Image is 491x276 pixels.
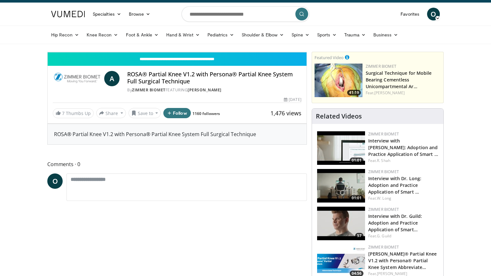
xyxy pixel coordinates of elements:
span: 1,476 views [270,109,301,117]
img: Zimmer Biomet [53,71,102,86]
div: ROSA® Partial Knee V1.2 with Persona® Partial Knee System Full Surgical Technique [48,124,307,144]
a: Specialties [89,8,125,20]
a: 57 [317,207,365,240]
span: 41:19 [347,90,361,96]
h4: ROSA® Partial Knee V1.2 with Persona® Partial Knee System Full Surgical Technique [127,71,301,85]
a: [PERSON_NAME] [188,87,222,93]
a: Browse [125,8,154,20]
span: Comments 0 [47,160,307,168]
span: 57 [355,233,363,239]
a: 41:19 [315,64,362,97]
h4: Related Videos [316,112,362,120]
small: Featured Video [315,55,344,60]
a: Interview with [PERSON_NAME]: Adoption and Practice Application of Smart … [368,138,438,157]
a: [PERSON_NAME] [374,90,405,96]
button: Share [96,108,126,118]
img: 9076d05d-1948-43d5-895b-0b32d3e064e7.150x105_q85_crop-smart_upscale.jpg [317,131,365,165]
a: 1160 followers [192,111,220,116]
a: 7 Thumbs Up [53,108,94,118]
div: Feat. [368,195,438,201]
div: Feat. [368,158,438,164]
a: Favorites [397,8,423,20]
a: Hand & Wrist [162,28,204,41]
a: Zimmer Biomet [368,244,399,250]
span: 01:01 [350,157,363,163]
a: Knee Recon [83,28,122,41]
a: O [47,173,63,189]
a: 01:01 [317,169,365,203]
div: By FEATURING [127,87,301,93]
div: Feat. [366,90,441,96]
a: Zimmer Biomet [368,169,399,174]
img: 01664f9e-370f-4f3e-ba1a-1c36ebbe6e28.150x105_q85_crop-smart_upscale.jpg [317,169,365,203]
a: A [104,71,120,86]
a: Zimmer Biomet [132,87,166,93]
a: W. Long [377,195,391,201]
span: 01:01 [350,195,363,201]
a: G. Guild [377,233,391,239]
div: [DATE] [284,97,301,103]
a: Interview with Dr. Guild: Adoption and Practice Application of Smart… [368,213,422,233]
a: 01:01 [317,131,365,165]
a: O [427,8,440,20]
a: Sports [313,28,341,41]
a: [PERSON_NAME]® Partial Knee V1.2 with Persona® Partial Knee System Abbreviate… [368,251,437,270]
a: Zimmer Biomet [368,131,399,137]
button: Follow [163,108,191,118]
a: Pediatrics [204,28,238,41]
button: Save to [129,108,161,118]
a: Spine [288,28,313,41]
a: Foot & Ankle [122,28,163,41]
div: Feat. [368,233,438,239]
span: 7 [62,110,65,116]
img: c951bdf5-abfe-4c00-a045-73b5070dd0f6.150x105_q85_crop-smart_upscale.jpg [317,207,365,240]
input: Search topics, interventions [182,6,309,22]
a: Trauma [340,28,370,41]
img: VuMedi Logo [51,11,85,17]
a: Zimmer Biomet [368,207,399,212]
a: Surgical Technique for Mobile Bearing Cementless Unicompartmental Ar… [366,70,432,89]
a: Hip Recon [47,28,83,41]
img: e9ed289e-2b85-4599-8337-2e2b4fe0f32a.150x105_q85_crop-smart_upscale.jpg [315,64,362,97]
a: Zimmer Biomet [366,64,396,69]
a: Shoulder & Elbow [238,28,288,41]
a: Business [370,28,402,41]
a: R. Shah [377,158,390,163]
a: Interview with Dr. Long: Adoption and Practice Application of Smart … [368,175,421,195]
